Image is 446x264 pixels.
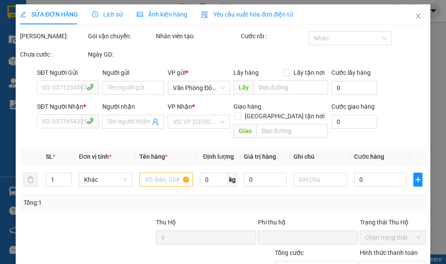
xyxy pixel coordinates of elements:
[168,103,192,110] span: VP Nhận
[24,173,37,187] button: delete
[290,148,351,165] th: Ghi chú
[201,11,293,18] span: Yêu cầu xuất hóa đơn điện tử
[331,69,371,76] label: Cước lấy hàng
[253,80,328,94] input: Dọc đường
[20,50,86,59] div: Chưa cước :
[92,11,98,17] span: clock-circle
[233,80,253,94] span: Lấy
[37,68,99,77] div: SĐT Người Gửi
[20,31,86,41] div: [PERSON_NAME]:
[360,249,418,256] label: Hình thức thanh toán
[46,153,53,160] span: SL
[233,69,258,76] span: Lấy hàng
[365,231,421,244] span: Chọn trạng thái
[20,11,26,17] span: edit
[233,124,256,138] span: Giao
[168,68,230,77] div: VP gửi
[87,117,94,124] span: phone
[275,249,304,256] span: Tổng cước
[331,81,377,95] input: Cước lấy hàng
[156,31,239,41] div: Nhân viên tạo:
[203,153,234,160] span: Định lượng
[415,13,422,20] span: close
[137,11,143,17] span: picture
[139,153,168,160] span: Tên hàng
[406,4,430,29] button: Close
[331,103,375,110] label: Cước giao hàng
[102,102,164,111] div: Người nhận
[88,50,154,59] div: Ngày GD:
[360,217,426,227] div: Trạng thái Thu Hộ
[92,11,123,18] span: Lịch sử
[79,153,111,160] span: Đơn vị tính
[24,198,173,207] div: Tổng: 1
[331,115,377,129] input: Cước giao hàng
[241,31,307,41] div: Cước rồi :
[102,68,164,77] div: Người gửi
[241,111,328,121] span: [GEOGRAPHIC_DATA] tận nơi
[173,81,224,94] span: Văn Phòng Đô Lương
[201,11,208,18] img: icon
[152,118,159,125] span: user-add
[233,103,261,110] span: Giao hàng
[290,68,328,77] span: Lấy tận nơi
[20,11,78,18] span: SỬA ĐƠN HÀNG
[294,173,347,187] input: Ghi Chú
[413,173,422,187] button: plus
[244,153,276,160] span: Giá trị hàng
[84,173,127,186] span: Khác
[139,173,193,187] input: VD: Bàn, Ghế
[156,219,176,226] span: Thu Hộ
[256,124,328,138] input: Dọc đường
[414,176,422,183] span: plus
[258,217,358,231] div: Phí thu hộ
[37,102,99,111] div: SĐT Người Nhận
[87,84,94,90] span: phone
[88,31,154,41] div: Gói vận chuyển:
[137,11,187,18] span: Ảnh kiện hàng
[354,153,384,160] span: Cước hàng
[228,173,237,187] span: kg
